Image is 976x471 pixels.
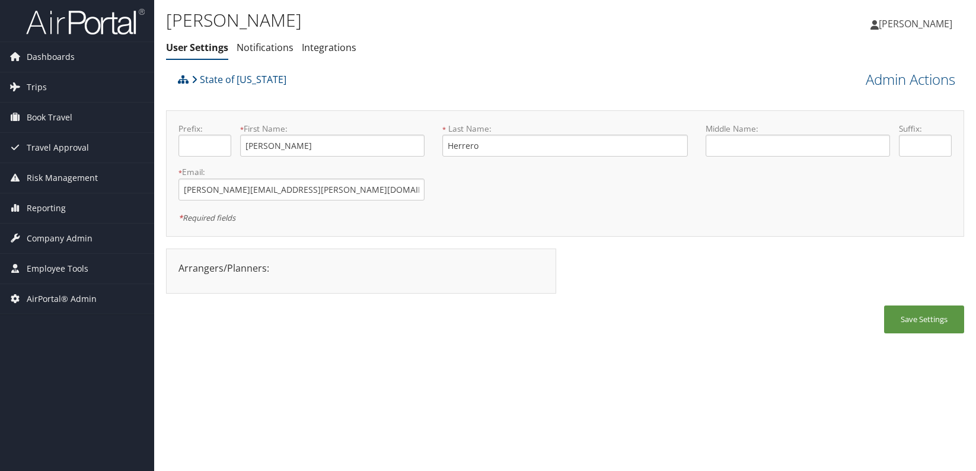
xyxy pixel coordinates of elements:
[192,68,286,91] a: State of [US_STATE]
[706,123,890,135] label: Middle Name:
[166,8,698,33] h1: [PERSON_NAME]
[27,284,97,314] span: AirPortal® Admin
[884,305,964,333] button: Save Settings
[870,6,964,42] a: [PERSON_NAME]
[27,72,47,102] span: Trips
[166,41,228,54] a: User Settings
[899,123,952,135] label: Suffix:
[27,103,72,132] span: Book Travel
[27,133,89,163] span: Travel Approval
[27,42,75,72] span: Dashboards
[178,123,231,135] label: Prefix:
[178,212,235,223] em: Required fields
[27,224,93,253] span: Company Admin
[27,254,88,284] span: Employee Tools
[866,69,955,90] a: Admin Actions
[27,193,66,223] span: Reporting
[442,123,688,135] label: Last Name:
[879,17,952,30] span: [PERSON_NAME]
[26,8,145,36] img: airportal-logo.png
[237,41,294,54] a: Notifications
[302,41,356,54] a: Integrations
[178,166,425,178] label: Email:
[170,261,553,275] div: Arrangers/Planners:
[240,123,425,135] label: First Name:
[27,163,98,193] span: Risk Management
